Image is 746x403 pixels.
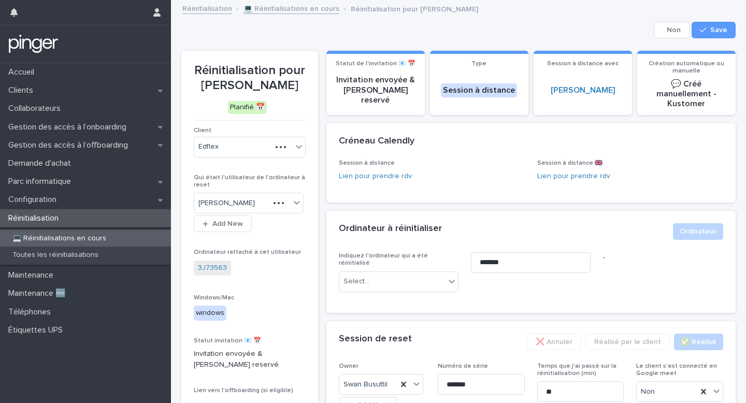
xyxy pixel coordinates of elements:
[243,2,339,14] a: 💻 Réinitialisations en cours
[527,334,581,350] button: ❌ Annuler
[198,141,219,152] span: Edflex
[339,172,412,180] a: Lien pour prendre rdv
[333,75,419,105] p: Invitation envoyée & [PERSON_NAME] reservé
[4,104,69,113] p: Collaborateurs
[194,338,261,344] span: Statut invitation 📧 📅
[198,263,227,274] a: 3J73563
[537,160,602,166] span: Session à distance 🇬🇧
[643,79,729,109] p: 💬​ Créé manuellement - Kustomer
[4,85,41,95] p: Clients
[194,175,305,188] span: Qui était l'utilisateur de l'ordinateur à reset
[649,61,724,74] span: Création automatique ou manuelle
[4,289,74,298] p: Maintenance 🆕
[636,363,717,377] span: Le client s’est connecté en Google meet
[194,127,211,134] span: Client
[4,159,79,168] p: Demande d'achat
[585,334,670,350] button: Réalisé par le client
[4,251,107,260] p: Toutes les réinitialisations
[4,195,65,205] p: Configuration
[339,334,412,345] h2: Session de reset
[674,334,723,350] button: ✅​ Réalisé
[194,349,306,370] p: Invitation envoyée & [PERSON_NAME] reservé
[4,67,42,77] p: Accueil
[4,177,79,186] p: Parc informatique
[4,270,62,280] p: Maintenance
[4,122,135,132] p: Gestion des accès à l’onboarding
[438,363,488,369] span: Numéro de série
[692,22,736,38] button: Save
[343,276,369,287] div: Select...
[641,386,655,397] span: Non
[673,223,723,240] button: Ordinateur
[194,63,306,93] p: Réinitialisation pour [PERSON_NAME]
[212,220,243,227] span: Add New
[228,101,267,114] div: Planifié 📅
[537,172,610,180] a: Lien pour prendre rdv
[343,379,388,390] span: Swan Busuttil
[194,295,234,301] span: Windows/Mac
[339,136,414,147] h2: Créneau Calendly
[547,61,619,67] span: Session à distance avec
[710,26,727,34] span: Save
[4,234,114,243] p: 💻 Réinitialisations en cours
[8,34,59,54] img: mTgBEunGTSyRkCgitkcU
[194,249,301,255] span: Ordinateur rattaché à cet utilisateur
[594,337,661,347] span: Réalisé par le client
[681,337,716,347] span: ✅​ Réalisé
[603,252,723,263] p: -
[680,226,716,237] span: Ordinateur
[4,140,136,150] p: Gestion des accès à l’offboarding
[339,253,428,266] span: Indiquez l'ordinateur qui a été réinitialisé
[336,61,415,67] span: Statut de l'invitation 📧 📅
[537,363,616,377] span: Temps que j'ai passé sur la réinitialisation (min)
[4,325,71,335] p: Étiquettes UPS
[339,223,442,235] h2: Ordinateur à réinitialiser
[198,198,255,209] span: [PERSON_NAME]
[351,3,478,14] p: Réinitialisation pour [PERSON_NAME]
[182,2,232,14] a: Réinitialisation
[4,213,67,223] p: Réinitialisation
[551,85,615,95] a: [PERSON_NAME]
[339,363,358,369] span: Owner
[4,307,59,317] p: Téléphones
[441,83,517,97] div: Session à distance
[194,306,226,321] div: windows
[536,337,572,347] span: ❌ Annuler
[194,215,252,232] button: Add New
[471,61,486,67] span: Type
[194,387,293,394] span: Lien vers l'offboarding (si eligible)
[339,160,395,166] span: Session à distance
